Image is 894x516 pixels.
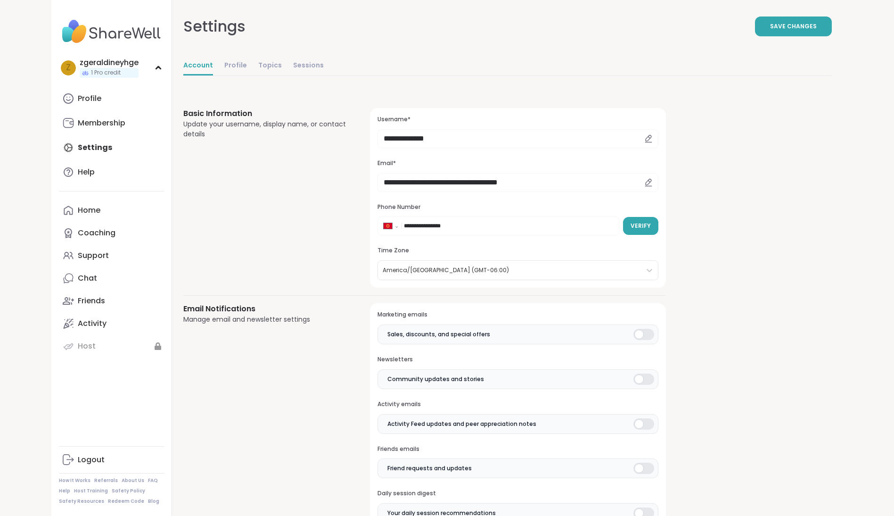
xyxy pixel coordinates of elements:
a: Support [59,244,164,267]
span: Verify [631,222,651,230]
span: Community updates and stories [387,375,484,383]
a: Safety Policy [112,488,145,494]
a: Topics [258,57,282,75]
div: zgeraldineyhge [80,58,139,68]
div: Friends [78,296,105,306]
div: Support [78,250,109,261]
h3: Phone Number [377,203,658,211]
div: Logout [78,455,105,465]
a: Host Training [74,488,108,494]
button: Save Changes [755,17,832,36]
a: Redeem Code [108,498,144,505]
h3: Username* [377,116,658,124]
a: Friends [59,290,164,312]
a: Sessions [293,57,324,75]
a: Home [59,199,164,222]
a: Blog [148,498,159,505]
h3: Daily session digest [377,490,658,498]
img: ShareWell Nav Logo [59,15,164,48]
h3: Email Notifications [183,303,348,315]
a: Host [59,335,164,358]
div: Manage email and newsletter settings [183,315,348,325]
a: Membership [59,112,164,134]
a: Help [59,161,164,183]
button: Verify [623,217,658,235]
span: z [66,62,71,74]
a: Referrals [94,477,118,484]
div: Update your username, display name, or contact details [183,119,348,139]
div: Settings [183,15,246,38]
div: Membership [78,118,125,128]
span: Activity Feed updates and peer appreciation notes [387,420,536,428]
h3: Friends emails [377,445,658,453]
span: 1 Pro credit [91,69,121,77]
h3: Basic Information [183,108,348,119]
a: Profile [59,87,164,110]
a: Help [59,488,70,494]
div: Profile [78,93,101,104]
a: How It Works [59,477,90,484]
a: Safety Resources [59,498,104,505]
a: Activity [59,312,164,335]
a: About Us [122,477,144,484]
h3: Time Zone [377,247,658,255]
div: Chat [78,273,97,283]
span: Save Changes [770,22,817,31]
a: Account [183,57,213,75]
h3: Activity emails [377,400,658,408]
h3: Marketing emails [377,311,658,319]
a: Coaching [59,222,164,244]
div: Coaching [78,228,115,238]
a: Chat [59,267,164,290]
div: Help [78,167,95,177]
span: Friend requests and updates [387,464,472,473]
a: FAQ [148,477,158,484]
div: Home [78,205,100,216]
a: Profile [224,57,247,75]
h3: Newsletters [377,356,658,364]
a: Logout [59,449,164,471]
div: Host [78,341,96,351]
h3: Email* [377,159,658,167]
div: Activity [78,318,107,329]
span: Sales, discounts, and special offers [387,330,490,339]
